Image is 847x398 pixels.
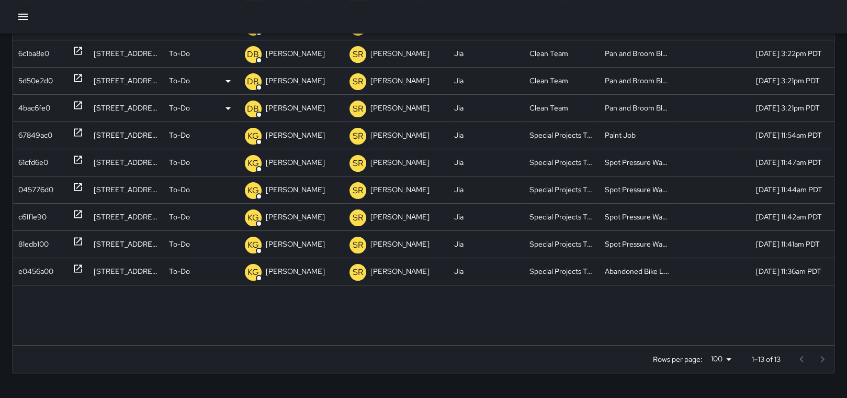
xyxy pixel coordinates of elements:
[247,130,259,142] p: KG
[266,149,325,176] p: [PERSON_NAME]
[247,266,259,279] p: KG
[750,94,842,121] div: 10/3/2025, 3:21pm PDT
[600,67,675,94] div: Pan and Broom Block Faces
[169,231,190,258] p: To-Do
[353,239,363,251] p: SR
[524,40,600,67] div: Clean Team
[653,354,703,364] p: Rows per page:
[266,122,325,149] p: [PERSON_NAME]
[524,258,600,285] div: Special Projects Team
[524,149,600,176] div: Special Projects Team
[600,258,675,285] div: Abandoned Bike Lock
[750,40,842,67] div: 10/3/2025, 3:22pm PDT
[353,266,363,279] p: SR
[370,40,430,67] p: [PERSON_NAME]
[600,149,675,176] div: Spot Pressure Washing
[524,67,600,94] div: Clean Team
[600,94,675,121] div: Pan and Broom Block Faces
[247,103,259,115] p: DB
[600,176,675,203] div: Spot Pressure Washing
[353,48,363,61] p: SR
[169,176,190,203] p: To-Do
[247,157,259,170] p: KG
[524,203,600,230] div: Special Projects Team
[524,94,600,121] div: Clean Team
[353,130,363,142] p: SR
[88,149,164,176] div: 388 Market Street
[750,121,842,149] div: 10/3/2025, 11:54am PDT
[266,40,325,67] p: [PERSON_NAME]
[353,184,363,197] p: SR
[266,176,325,203] p: [PERSON_NAME]
[370,231,430,258] p: [PERSON_NAME]
[247,239,259,251] p: KG
[88,230,164,258] div: 55 Stevenson Street
[449,94,524,121] div: Jia
[169,122,190,149] p: To-Do
[169,258,190,285] p: To-Do
[449,149,524,176] div: Jia
[750,149,842,176] div: 10/3/2025, 11:47am PDT
[169,149,190,176] p: To-Do
[353,103,363,115] p: SR
[169,68,190,94] p: To-Do
[247,48,259,61] p: DB
[449,203,524,230] div: Jia
[353,212,363,224] p: SR
[88,67,164,94] div: 643 Merchant Street
[449,176,524,203] div: Jia
[18,258,53,285] div: e0456a00
[18,40,49,67] div: 6c1ba8e0
[750,176,842,203] div: 10/3/2025, 11:44am PDT
[370,95,430,121] p: [PERSON_NAME]
[370,149,430,176] p: [PERSON_NAME]
[752,354,781,364] p: 1–13 of 13
[449,67,524,94] div: Jia
[370,122,430,149] p: [PERSON_NAME]
[266,68,325,94] p: [PERSON_NAME]
[88,121,164,149] div: 8 Steuart Street
[18,149,48,176] div: 61cfd6e0
[18,68,53,94] div: 5d50e2d0
[449,40,524,67] div: Jia
[524,230,600,258] div: Special Projects Team
[524,121,600,149] div: Special Projects Team
[449,258,524,285] div: Jia
[750,258,842,285] div: 10/3/2025, 11:36am PDT
[707,351,735,367] div: 100
[750,67,842,94] div: 10/3/2025, 3:21pm PDT
[353,157,363,170] p: SR
[18,122,52,149] div: 67849ac0
[600,230,675,258] div: Spot Pressure Washing
[600,121,675,149] div: Paint Job
[88,176,164,203] div: 475 Market Street
[169,40,190,67] p: To-Do
[88,258,164,285] div: 598 Market Street
[18,176,53,203] div: 045776d0
[169,95,190,121] p: To-Do
[600,40,675,67] div: Pan and Broom Block Faces
[18,95,50,121] div: 4bac6fe0
[353,75,363,88] p: SR
[449,121,524,149] div: Jia
[449,230,524,258] div: Jia
[750,203,842,230] div: 10/3/2025, 11:42am PDT
[266,95,325,121] p: [PERSON_NAME]
[370,176,430,203] p: [PERSON_NAME]
[370,68,430,94] p: [PERSON_NAME]
[88,40,164,67] div: 580 Pacific Avenue
[88,203,164,230] div: 71 Stevenson Street
[88,94,164,121] div: 639 Clay Street
[266,231,325,258] p: [PERSON_NAME]
[524,176,600,203] div: Special Projects Team
[247,75,259,88] p: DB
[600,203,675,230] div: Spot Pressure Washing
[247,212,259,224] p: KG
[18,204,47,230] div: c61f1e90
[266,258,325,285] p: [PERSON_NAME]
[750,230,842,258] div: 10/3/2025, 11:41am PDT
[247,184,259,197] p: KG
[370,258,430,285] p: [PERSON_NAME]
[370,204,430,230] p: [PERSON_NAME]
[266,204,325,230] p: [PERSON_NAME]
